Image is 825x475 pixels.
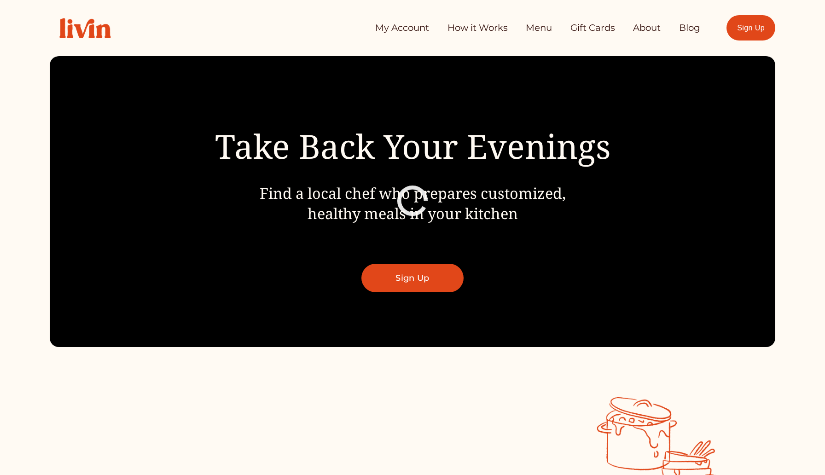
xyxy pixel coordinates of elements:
[447,19,508,37] a: How it Works
[375,19,429,37] a: My Account
[679,19,700,37] a: Blog
[260,183,566,223] span: Find a local chef who prepares customized, healthy meals in your kitchen
[361,264,464,293] a: Sign Up
[50,8,121,48] img: Livin
[526,19,552,37] a: Menu
[633,19,661,37] a: About
[726,15,776,41] a: Sign Up
[215,123,610,168] span: Take Back Your Evenings
[570,19,615,37] a: Gift Cards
